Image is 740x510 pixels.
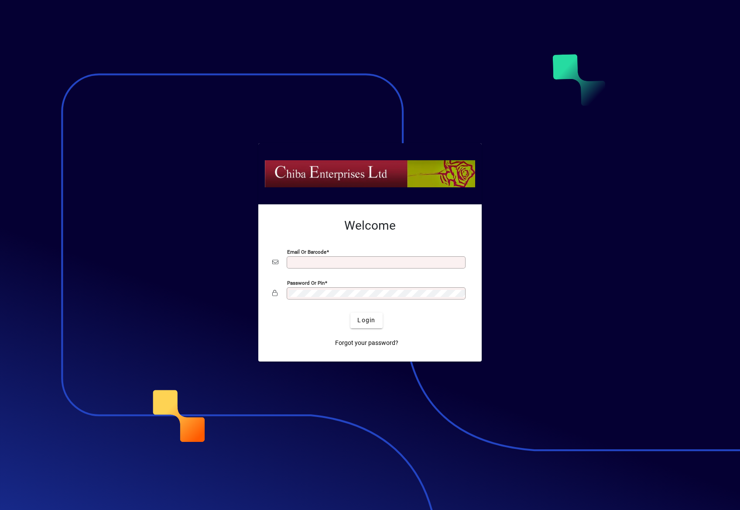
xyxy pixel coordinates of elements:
span: Forgot your password? [335,338,398,348]
mat-label: Email or Barcode [287,248,326,255]
mat-label: Password or Pin [287,279,325,286]
h2: Welcome [272,218,468,233]
a: Forgot your password? [332,335,402,351]
button: Login [350,313,382,328]
span: Login [357,316,375,325]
